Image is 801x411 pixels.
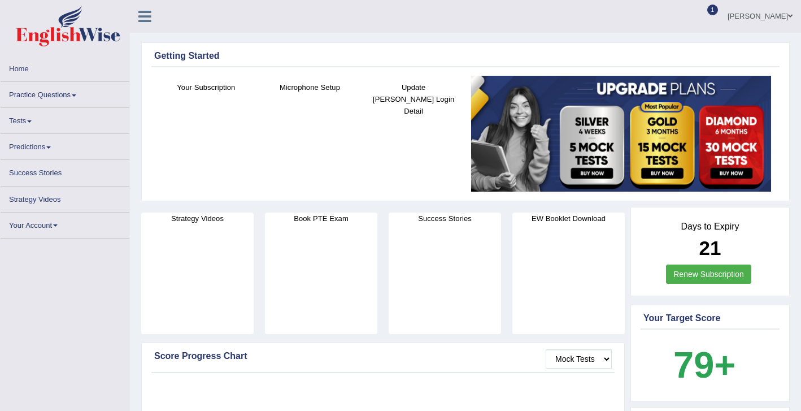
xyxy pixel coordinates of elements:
a: Home [1,56,129,78]
a: Predictions [1,134,129,156]
h4: Your Subscription [160,81,253,93]
a: Renew Subscription [666,265,751,284]
h4: Strategy Videos [141,213,254,224]
b: 21 [699,237,721,259]
a: Tests [1,108,129,130]
img: small5.jpg [471,76,771,192]
div: Score Progress Chart [154,349,612,363]
h4: EW Booklet Download [512,213,625,224]
h4: Update [PERSON_NAME] Login Detail [367,81,460,117]
b: 79+ [673,344,735,386]
div: Your Target Score [643,312,777,325]
a: Your Account [1,213,129,235]
div: Getting Started [154,49,777,63]
span: 1 [707,5,719,15]
a: Strategy Videos [1,187,129,209]
h4: Book PTE Exam [265,213,377,224]
a: Success Stories [1,160,129,182]
h4: Days to Expiry [643,222,777,232]
h4: Success Stories [389,213,501,224]
a: Practice Questions [1,82,129,104]
h4: Microphone Setup [264,81,356,93]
